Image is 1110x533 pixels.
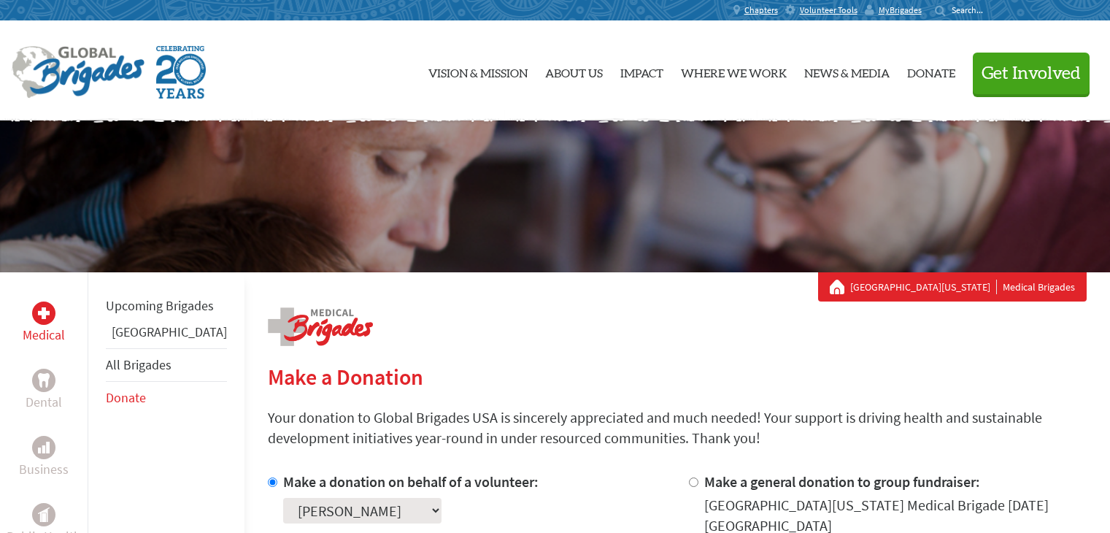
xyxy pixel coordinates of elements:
a: Donate [106,389,146,406]
h2: Make a Donation [268,364,1087,390]
button: Get Involved [973,53,1090,94]
span: Get Involved [982,65,1081,83]
a: [GEOGRAPHIC_DATA] [112,323,227,340]
input: Search... [952,4,993,15]
div: Business [32,436,55,459]
div: Medical [32,302,55,325]
img: Medical [38,307,50,319]
a: Where We Work [681,33,787,109]
a: BusinessBusiness [19,436,69,480]
a: About Us [545,33,603,109]
span: Volunteer Tools [800,4,857,16]
p: Medical [23,325,65,345]
img: Public Health [38,507,50,522]
a: [GEOGRAPHIC_DATA][US_STATE] [850,280,997,294]
a: MedicalMedical [23,302,65,345]
img: Dental [38,373,50,387]
img: Business [38,442,50,453]
a: All Brigades [106,356,171,373]
div: Medical Brigades [830,280,1075,294]
label: Make a general donation to group fundraiser: [704,472,980,491]
span: Chapters [744,4,778,16]
li: Panama [106,322,227,348]
div: Dental [32,369,55,392]
img: Global Brigades Logo [12,46,144,99]
img: Global Brigades Celebrating 20 Years [156,46,206,99]
li: Donate [106,382,227,414]
p: Your donation to Global Brigades USA is sincerely appreciated and much needed! Your support is dr... [268,407,1087,448]
a: Upcoming Brigades [106,297,214,314]
a: Impact [620,33,663,109]
a: Vision & Mission [428,33,528,109]
a: DentalDental [26,369,62,413]
label: Make a donation on behalf of a volunteer: [283,472,539,491]
p: Dental [26,392,62,413]
li: Upcoming Brigades [106,290,227,322]
li: All Brigades [106,348,227,382]
span: MyBrigades [879,4,922,16]
p: Business [19,459,69,480]
div: Public Health [32,503,55,526]
img: logo-medical.png [268,307,373,346]
a: Donate [907,33,955,109]
a: News & Media [804,33,890,109]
